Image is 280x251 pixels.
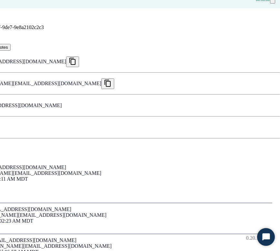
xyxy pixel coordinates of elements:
[262,233,271,242] svg: Open Chat
[257,228,275,246] button: Start Chat
[69,57,76,65] mat-icon: content_copy
[104,79,112,87] mat-icon: content_copy
[246,234,274,242] p: 0.20.1027RC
